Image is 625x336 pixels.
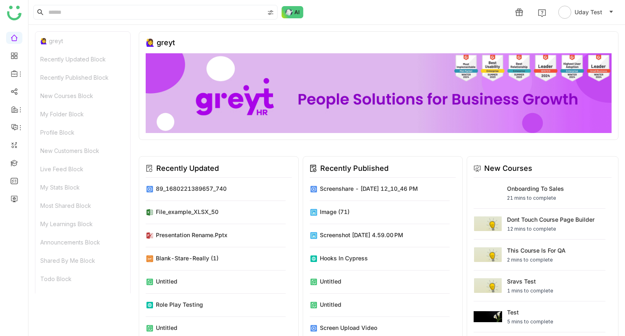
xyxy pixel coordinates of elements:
[156,207,219,216] div: file_example_XLSX_50
[320,300,341,309] div: Untitled
[35,215,130,233] div: My Learnings Block
[557,6,615,19] button: Uday Test
[35,105,130,123] div: My Folder Block
[320,323,377,332] div: Screen upload video
[320,231,403,239] div: Screenshot [DATE] 4.59.00 PM
[156,277,177,286] div: Untitled
[558,6,571,19] img: avatar
[35,50,130,68] div: Recently Updated Block
[35,160,130,178] div: Live Feed Block
[156,254,219,262] div: blank-stare-really (1)
[538,9,546,17] img: help.svg
[267,9,274,16] img: search-type.svg
[575,8,602,17] span: Uday Test
[146,53,612,133] img: 68ca8a786afc163911e2cfd3
[35,32,130,50] div: 🙋‍♀️ greyt
[507,277,553,286] div: sravs test
[156,163,219,174] div: Recently Updated
[35,270,130,288] div: Todo Block
[35,123,130,142] div: Profile Block
[507,215,594,224] div: Dont touch course page builder
[156,184,227,193] div: 89_1680221389657_740
[35,68,130,87] div: Recently Published Block
[320,207,350,216] div: image (71)
[7,6,22,20] img: logo
[507,308,553,316] div: test
[35,196,130,215] div: Most Shared Block
[484,163,532,174] div: New Courses
[320,184,418,193] div: Screenshare - [DATE] 12_10_46 PM
[507,184,564,193] div: Onboarding to Sales
[35,87,130,105] div: New Courses Block
[507,225,594,233] div: 12 mins to complete
[156,300,203,309] div: role play testing
[35,288,130,306] div: Rich Text Block
[35,178,130,196] div: My Stats Block
[320,163,389,174] div: Recently Published
[507,246,566,255] div: This course is for QA
[282,6,304,18] img: ask-buddy-normal.svg
[320,277,341,286] div: Untitled
[156,323,177,332] div: Untitled
[507,194,564,202] div: 21 mins to complete
[507,287,553,295] div: 1 mins to complete
[320,254,368,262] div: Hooks in Cypress
[35,251,130,270] div: Shared By Me Block
[35,142,130,160] div: New Customers Block
[156,231,227,239] div: Presentation rename.pptx
[35,233,130,251] div: Announcements Block
[146,38,175,47] div: 🙋‍♀️ greyt
[507,318,553,325] div: 5 mins to complete
[507,256,566,264] div: 2 mins to complete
